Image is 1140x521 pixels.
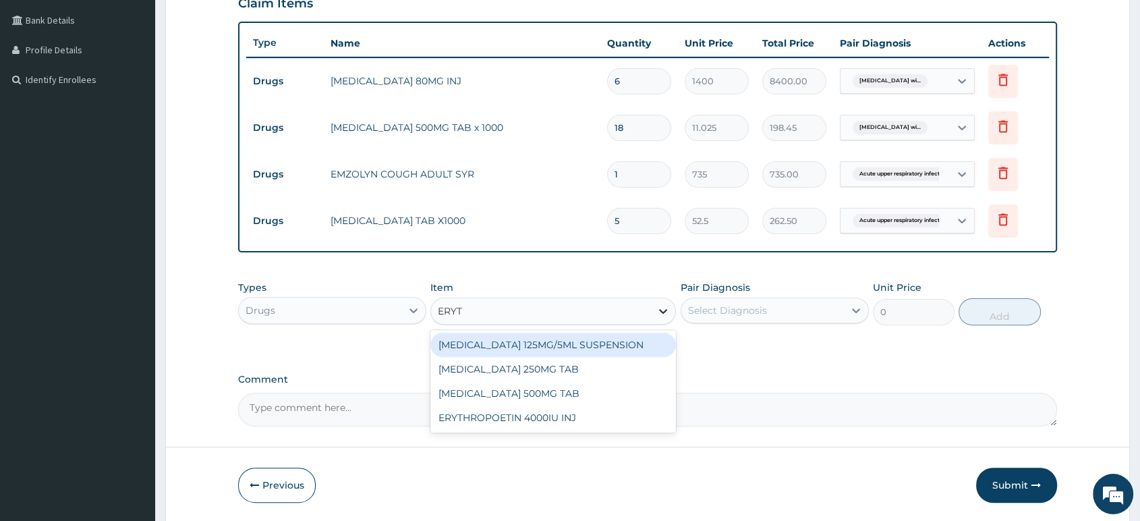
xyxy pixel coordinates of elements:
div: [MEDICAL_DATA] 125MG/5ML SUSPENSION [430,333,676,357]
td: Drugs [246,115,324,140]
div: Minimize live chat window [221,7,254,39]
th: Unit Price [678,30,756,57]
th: Name [324,30,600,57]
td: Drugs [246,162,324,187]
label: Pair Diagnosis [681,281,750,294]
label: Comment [238,374,1057,385]
button: Submit [976,468,1057,503]
div: ERYTHROPOETIN 4000IU INJ [430,406,676,430]
span: Acute upper respiratory infect... [853,167,950,181]
label: Item [430,281,453,294]
span: We're online! [78,170,186,306]
label: Unit Price [873,281,921,294]
th: Actions [981,30,1049,57]
textarea: Type your message and hit 'Enter' [7,368,257,416]
img: d_794563401_company_1708531726252_794563401 [25,67,55,101]
td: [MEDICAL_DATA] 80MG INJ [324,67,600,94]
span: Acute upper respiratory infect... [853,214,950,227]
div: [MEDICAL_DATA] 500MG TAB [430,381,676,406]
label: Types [238,282,266,294]
div: Drugs [246,304,275,317]
th: Type [246,30,324,55]
td: Drugs [246,209,324,234]
td: Drugs [246,69,324,94]
div: Chat with us now [70,76,227,93]
button: Previous [238,468,316,503]
td: [MEDICAL_DATA] 500MG TAB x 1000 [324,114,600,141]
td: EMZOLYN COUGH ADULT SYR [324,161,600,188]
th: Total Price [756,30,833,57]
div: Select Diagnosis [688,304,767,317]
td: [MEDICAL_DATA] TAB X1000 [324,207,600,234]
th: Quantity [600,30,678,57]
div: [MEDICAL_DATA] 250MG TAB [430,357,676,381]
span: [MEDICAL_DATA] wi... [853,121,928,134]
span: [MEDICAL_DATA] wi... [853,74,928,88]
button: Add [959,298,1040,325]
th: Pair Diagnosis [833,30,981,57]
